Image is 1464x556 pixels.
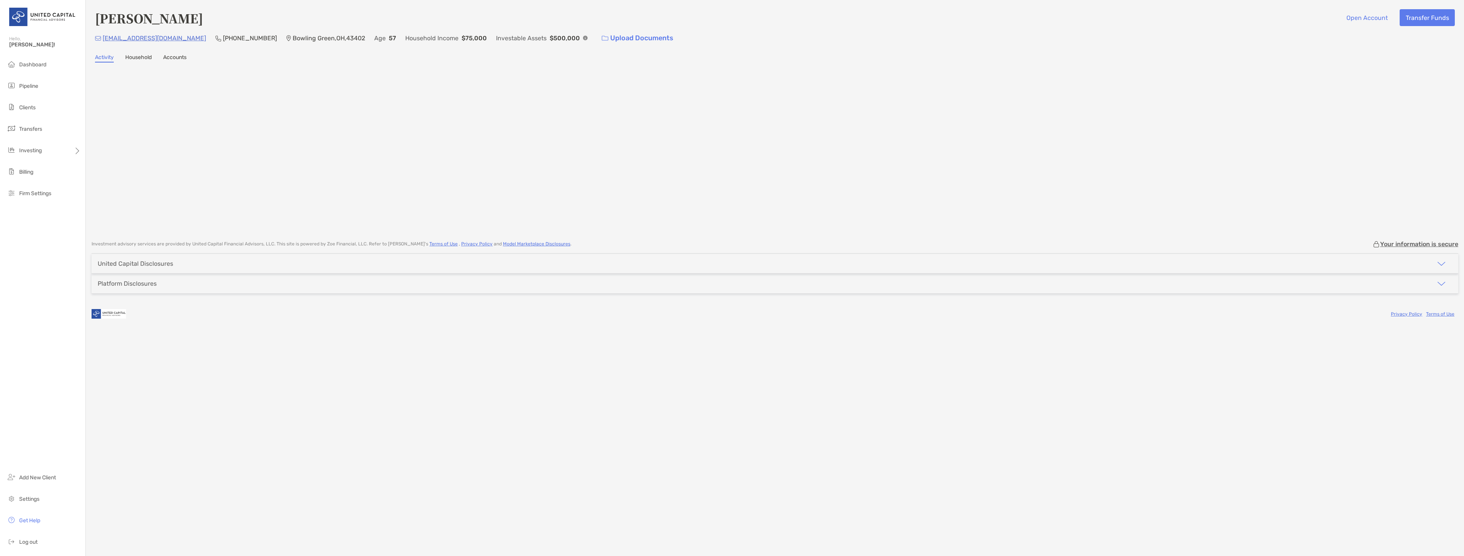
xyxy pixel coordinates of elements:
img: button icon [602,36,608,41]
p: Investable Assets [496,33,547,43]
a: Upload Documents [597,30,678,46]
img: Email Icon [95,36,101,41]
span: Add New Client [19,474,56,481]
span: [PERSON_NAME]! [9,41,81,48]
span: Firm Settings [19,190,51,197]
img: pipeline icon [7,81,16,90]
p: [EMAIL_ADDRESS][DOMAIN_NAME] [103,33,206,43]
span: Transfers [19,126,42,132]
img: add_new_client icon [7,472,16,482]
img: logout icon [7,537,16,546]
img: icon arrow [1437,279,1446,288]
img: Info Icon [583,36,588,40]
div: United Capital Disclosures [98,260,173,267]
img: investing icon [7,145,16,155]
a: Household [125,54,152,63]
span: Log out [19,539,38,545]
img: Phone Icon [215,35,221,41]
p: Your information is secure [1380,240,1458,248]
span: Settings [19,496,39,502]
img: get-help icon [7,515,16,525]
img: firm-settings icon [7,188,16,197]
a: Activity [95,54,114,63]
span: Investing [19,147,42,154]
img: settings icon [7,494,16,503]
p: Investment advisory services are provided by United Capital Financial Advisors, LLC . This site i... [92,241,572,247]
img: icon arrow [1437,259,1446,268]
a: Accounts [163,54,187,63]
a: Privacy Policy [461,241,493,247]
span: Billing [19,169,33,175]
img: Location Icon [286,35,291,41]
a: Model Marketplace Disclosures [503,241,570,247]
p: Age [374,33,386,43]
h4: [PERSON_NAME] [95,9,203,27]
img: clients icon [7,102,16,112]
span: Clients [19,104,36,111]
span: Get Help [19,517,40,524]
p: Household Income [405,33,459,43]
button: Open Account [1340,9,1394,26]
a: Privacy Policy [1391,311,1422,317]
button: Transfer Funds [1400,9,1455,26]
img: dashboard icon [7,59,16,69]
a: Terms of Use [429,241,458,247]
img: company logo [92,305,126,322]
p: $75,000 [462,33,487,43]
p: Bowling Green , OH , 43402 [293,33,365,43]
a: Terms of Use [1426,311,1454,317]
img: billing icon [7,167,16,176]
img: United Capital Logo [9,3,76,31]
p: 57 [389,33,396,43]
p: $500,000 [550,33,580,43]
span: Pipeline [19,83,38,89]
span: Dashboard [19,61,46,68]
p: [PHONE_NUMBER] [223,33,277,43]
img: transfers icon [7,124,16,133]
div: Platform Disclosures [98,280,157,287]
